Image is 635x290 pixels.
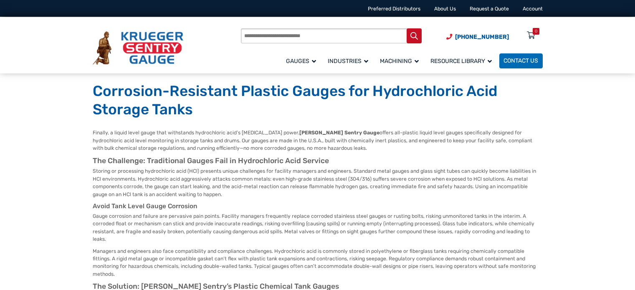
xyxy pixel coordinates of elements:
a: Preferred Distributors [368,6,420,12]
a: Request a Quote [470,6,509,12]
a: Phone Number (920) 434-8860 [446,33,509,41]
h2: The Challenge: Traditional Gauges Fail in Hydrochloric Acid Service [93,156,543,166]
a: Industries [324,52,376,69]
a: Account [523,6,543,12]
span: Contact Us [503,58,538,65]
p: Finally, a liquid level gauge that withstands hydrochloric acid’s [MEDICAL_DATA] power. offers al... [93,129,543,152]
a: Contact Us [499,53,543,68]
p: Managers and engineers also face compatibility and compliance challenges. Hydrochloric acid is co... [93,247,543,278]
h3: Avoid Tank Level Gauge Corrosion [93,202,543,210]
a: Gauges [282,52,324,69]
a: Machining [376,52,426,69]
b: [PERSON_NAME] Sentry Gauge [299,130,379,136]
p: Storing or processing hydrochloric acid (HCl) presents unique challenges for facility managers an... [93,167,543,198]
a: About Us [434,6,456,12]
span: Resource Library [430,58,492,65]
a: Resource Library [426,52,499,69]
h1: Corrosion-Resistant Plastic Gauges for Hydrochloric Acid Storage Tanks [93,82,543,119]
span: [PHONE_NUMBER] [455,33,509,40]
p: Gauge corrosion and failure are pervasive pain points. Facility managers frequently replace corro... [93,212,543,243]
img: Krueger Sentry Gauge [93,31,183,65]
div: 0 [535,28,537,35]
span: Gauges [286,58,316,65]
span: Industries [328,58,368,65]
span: Machining [380,58,419,65]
